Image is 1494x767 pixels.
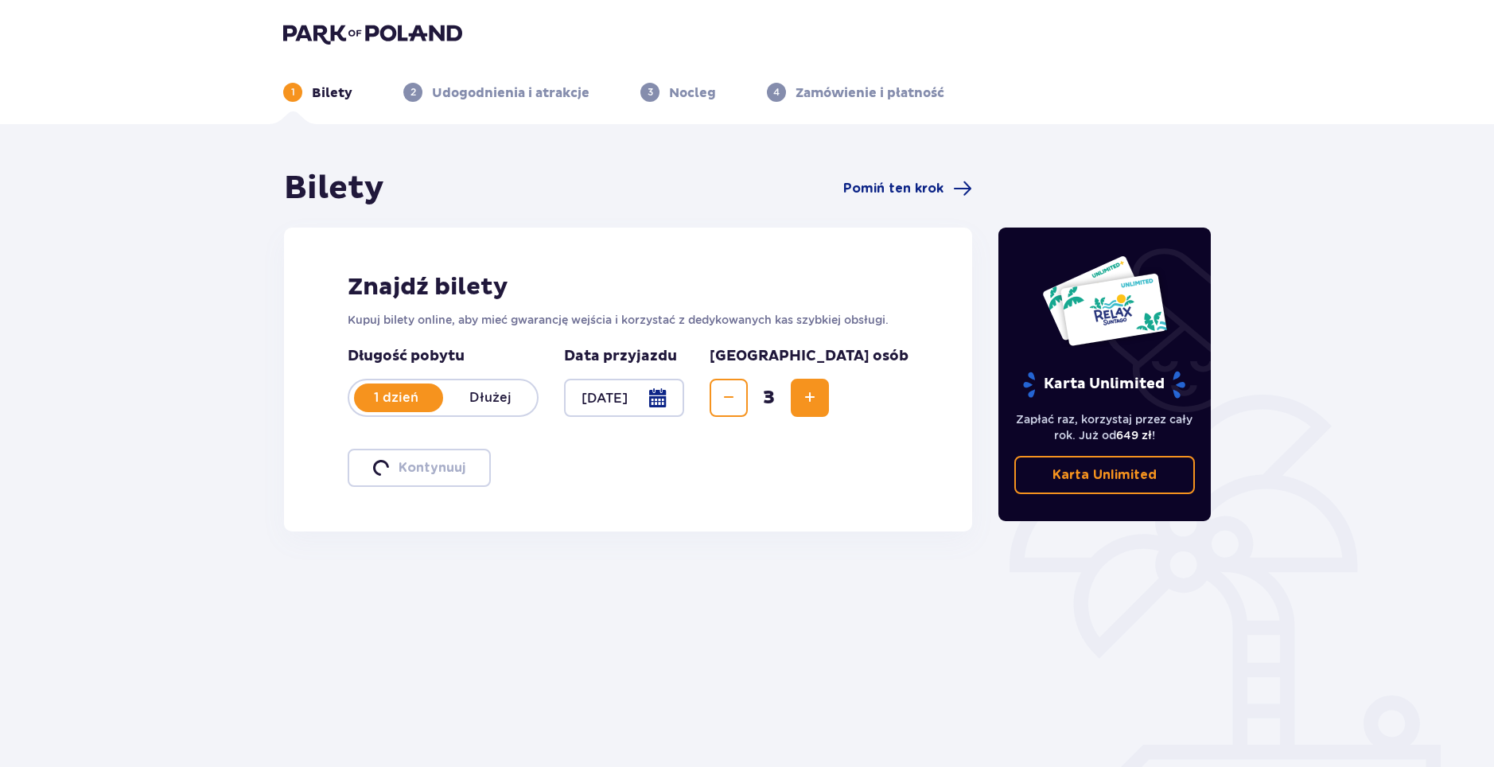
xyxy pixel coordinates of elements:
[751,386,788,410] span: 3
[710,347,908,366] p: [GEOGRAPHIC_DATA] osób
[312,84,352,102] p: Bilety
[284,169,384,208] h1: Bilety
[669,84,716,102] p: Nocleg
[1021,371,1187,399] p: Karta Unlimited
[348,449,491,487] button: loaderKontynuuj
[443,389,537,407] p: Dłużej
[399,459,465,477] p: Kontynuuj
[410,85,416,99] p: 2
[773,85,780,99] p: 4
[349,389,443,407] p: 1 dzień
[283,22,462,45] img: Park of Poland logo
[1052,466,1157,484] p: Karta Unlimited
[348,272,908,302] h2: Znajdź bilety
[432,84,589,102] p: Udogodnienia i atrakcje
[348,312,908,328] p: Kupuj bilety online, aby mieć gwarancję wejścia i korzystać z dedykowanych kas szybkiej obsługi.
[791,379,829,417] button: Increase
[348,347,539,366] p: Długość pobytu
[1014,456,1196,494] a: Karta Unlimited
[1116,429,1152,442] span: 649 zł
[796,84,944,102] p: Zamówienie i płatność
[648,85,653,99] p: 3
[843,180,943,197] span: Pomiń ten krok
[710,379,748,417] button: Decrease
[843,179,972,198] a: Pomiń ten krok
[373,460,389,476] img: loader
[564,347,677,366] p: Data przyjazdu
[291,85,295,99] p: 1
[1014,411,1196,443] p: Zapłać raz, korzystaj przez cały rok. Już od !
